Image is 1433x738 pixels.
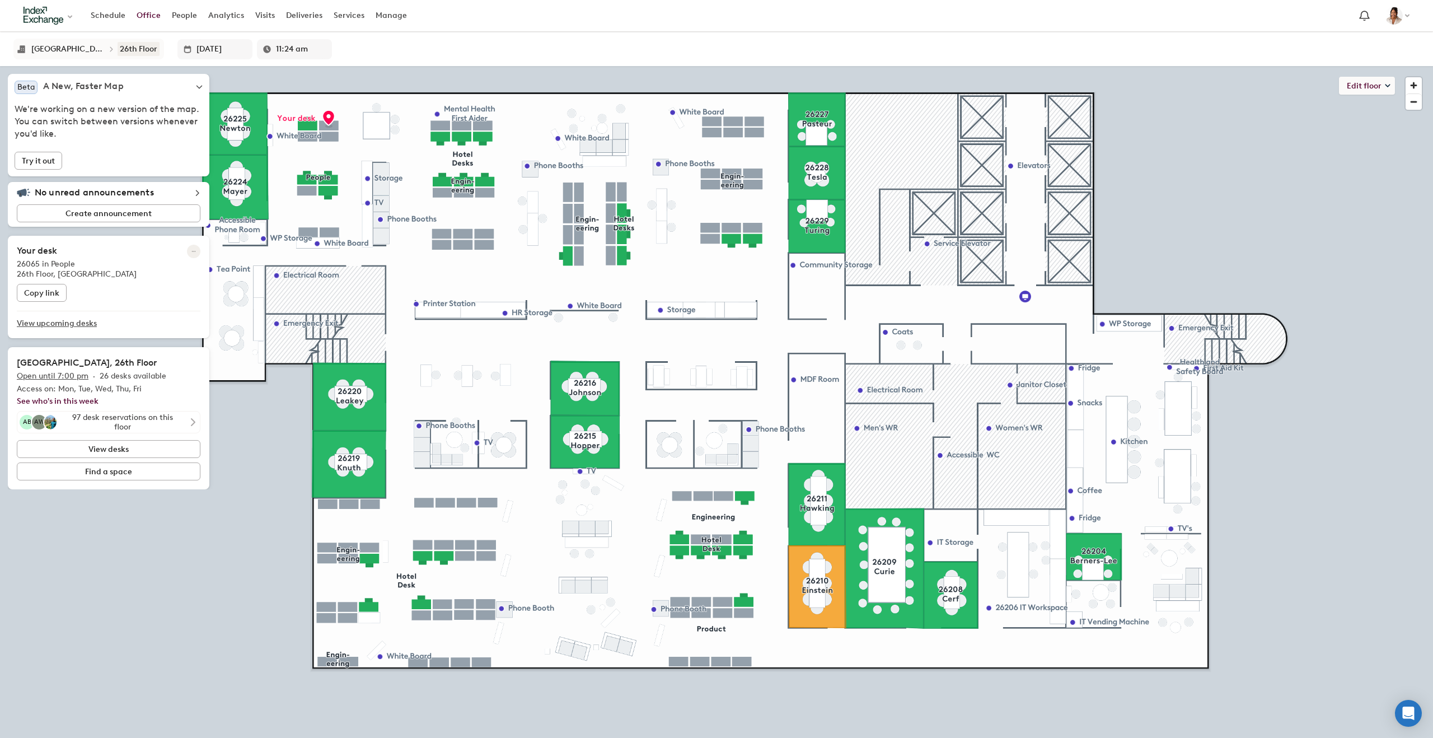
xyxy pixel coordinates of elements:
p: Access on: Mon, Tue, Wed, Thu, Fri [17,383,200,395]
input: Enter a time in h:mm a format or select it for a dropdown list [276,39,326,59]
div: Adam Wong [31,414,48,431]
span: We're working on a new version of the map. You can switch between versions whenever you'd like. [15,103,203,140]
div: AB [20,415,34,429]
button: View desks [17,440,200,458]
h5: A New, Faster Map [43,81,124,94]
button: Adam BysiceAdam WongAditya Hiran Pilla97 desk reservations on this floor [17,411,200,433]
button: Find a space [17,463,200,480]
a: See who's in this week [17,396,99,406]
button: [GEOGRAPHIC_DATA] [28,41,106,57]
img: Aditya Hiran Pilla [42,415,57,429]
span: 26065 in People [17,259,75,269]
h5: No unread announcements [35,187,154,198]
div: 26th Floor [120,44,157,54]
h2: Your desk [17,245,57,256]
div: No unread announcements [17,186,200,200]
a: Notification bell navigates to notifications page [1354,6,1375,26]
a: People [166,6,203,26]
div: Open Intercom Messenger [1395,700,1422,727]
button: Select an organization - Index Exchange currently selected [18,3,79,29]
a: Visits [250,6,280,26]
a: Schedule [85,6,131,26]
a: Deliveries [280,6,328,26]
button: Try it out [15,152,62,170]
span: 26th Floor, [GEOGRAPHIC_DATA] [17,269,137,279]
a: Analytics [203,6,250,26]
span: Notification bell navigates to notifications page [1357,8,1372,24]
a: Office [131,6,166,26]
div: Toronto [31,44,103,54]
a: Manage [370,6,413,26]
a: Services [328,6,370,26]
button: Naomi Mbunga [1379,4,1415,27]
button: Edit floor [1339,77,1395,95]
div: Adam Bysice [18,414,35,431]
p: Open until 7:00 pm [17,370,88,383]
button: Create announcement [17,204,200,222]
div: 97 desk reservations on this floor [60,413,182,432]
span: Beta [17,82,35,92]
button: More reservation options [187,245,200,258]
p: 26 desks available [100,370,166,383]
img: Naomi Mbunga [1385,7,1403,25]
button: 26th Floor [116,41,161,57]
h2: [GEOGRAPHIC_DATA], 26th Floor [17,356,200,370]
input: Enter date in L format or select it from the dropdown [196,39,247,59]
div: BetaA New, Faster MapWe're working on a new version of the map. You can switch between versions w... [15,81,203,140]
div: Aditya Hiran Pilla [43,414,60,431]
button: Copy link [17,284,67,302]
div: AW [32,415,46,429]
a: View upcoming desks [17,311,200,336]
